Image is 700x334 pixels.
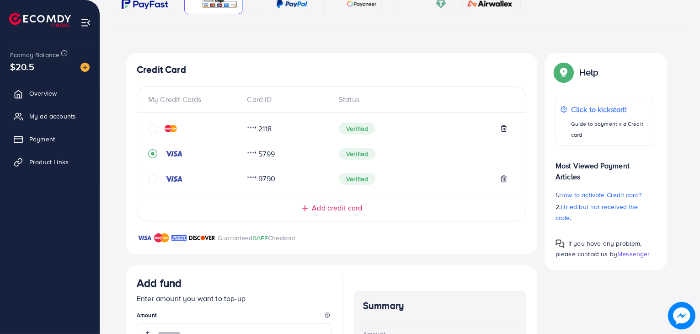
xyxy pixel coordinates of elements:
img: credit [165,125,177,132]
span: How to activate Credit card? [559,190,641,199]
img: image [668,302,695,329]
span: SAFE [253,233,268,242]
span: I tried but not received the code. [556,202,638,222]
img: brand [154,232,169,243]
p: 1. [556,189,654,200]
span: Payment [29,135,55,144]
a: Overview [7,84,93,102]
div: Status [331,94,515,105]
img: credit [165,175,183,183]
h3: Add fund [137,276,182,290]
p: 2. [556,201,654,223]
span: Verified [339,123,375,135]
a: Product Links [7,153,93,171]
div: Card ID [240,94,332,105]
img: logo [9,13,71,27]
span: Verified [339,173,375,185]
svg: circle [148,174,157,183]
p: Most Viewed Payment Articles [556,153,654,182]
img: credit [165,150,183,157]
span: Messenger [617,249,650,259]
a: My ad accounts [7,107,93,125]
svg: circle [148,124,157,133]
img: brand [189,232,215,243]
span: Product Links [29,157,69,167]
img: image [80,63,90,72]
span: Ecomdy Balance [10,50,59,59]
span: Verified [339,148,375,160]
div: My Credit Cards [148,94,240,105]
p: Guide to payment via Credit card [571,119,649,140]
legend: Amount [137,311,331,323]
p: Guaranteed Checkout [218,232,296,243]
img: brand [171,232,187,243]
span: My ad accounts [29,112,76,121]
img: brand [137,232,152,243]
h4: Summary [363,300,517,312]
svg: record circle [148,149,157,158]
span: If you have any problem, please contact us by [556,239,642,259]
img: Popup guide [556,239,565,248]
img: menu [80,17,91,28]
a: Payment [7,130,93,148]
p: Enter amount you want to top-up [137,293,331,304]
p: Help [579,67,598,78]
p: Click to kickstart! [571,104,649,115]
h4: Credit Card [137,64,526,75]
span: $20.5 [10,60,34,73]
span: Overview [29,89,57,98]
img: Popup guide [556,64,572,81]
span: Add credit card [312,203,362,213]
